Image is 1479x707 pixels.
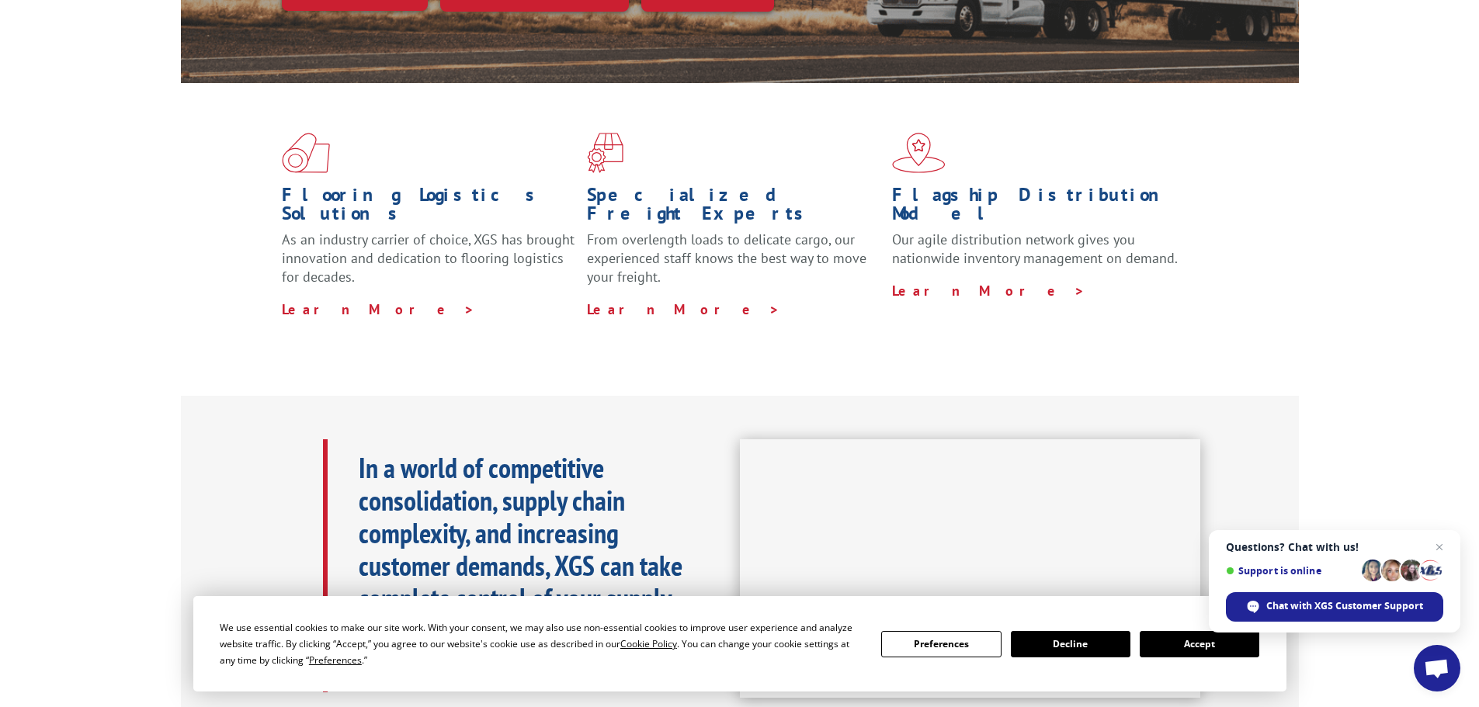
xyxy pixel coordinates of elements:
h1: Flagship Distribution Model [892,185,1186,230]
iframe: XGS Logistics Solutions [740,439,1200,698]
b: In a world of competitive consolidation, supply chain complexity, and increasing customer demands... [359,449,682,681]
button: Preferences [881,631,1001,657]
img: xgs-icon-flagship-distribution-model-red [892,133,946,173]
a: Learn More > [892,282,1085,300]
img: xgs-icon-focused-on-flooring-red [587,133,623,173]
span: Our agile distribution network gives you nationwide inventory management on demand. [892,230,1178,267]
span: Close chat [1430,538,1449,556]
button: Accept [1140,631,1259,657]
div: Cookie Consent Prompt [193,596,1286,691]
img: xgs-icon-total-supply-chain-intelligence-red [282,133,330,173]
h1: Flooring Logistics Solutions [282,185,575,230]
span: Support is online [1226,565,1356,577]
span: As an industry carrier of choice, XGS has brought innovation and dedication to flooring logistics... [282,230,575,286]
div: We use essential cookies to make our site work. With your consent, we may also use non-essential ... [220,619,863,668]
a: Learn More > [282,300,475,318]
span: Questions? Chat with us! [1226,541,1443,553]
div: Chat with XGS Customer Support [1226,592,1443,622]
h1: Specialized Freight Experts [587,185,880,230]
a: Learn More > [587,300,780,318]
div: Open chat [1414,645,1460,691]
span: Chat with XGS Customer Support [1266,599,1423,613]
span: Preferences [309,653,362,667]
button: Decline [1011,631,1130,657]
p: From overlength loads to delicate cargo, our experienced staff knows the best way to move your fr... [587,230,880,300]
span: Cookie Policy [620,637,677,650]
